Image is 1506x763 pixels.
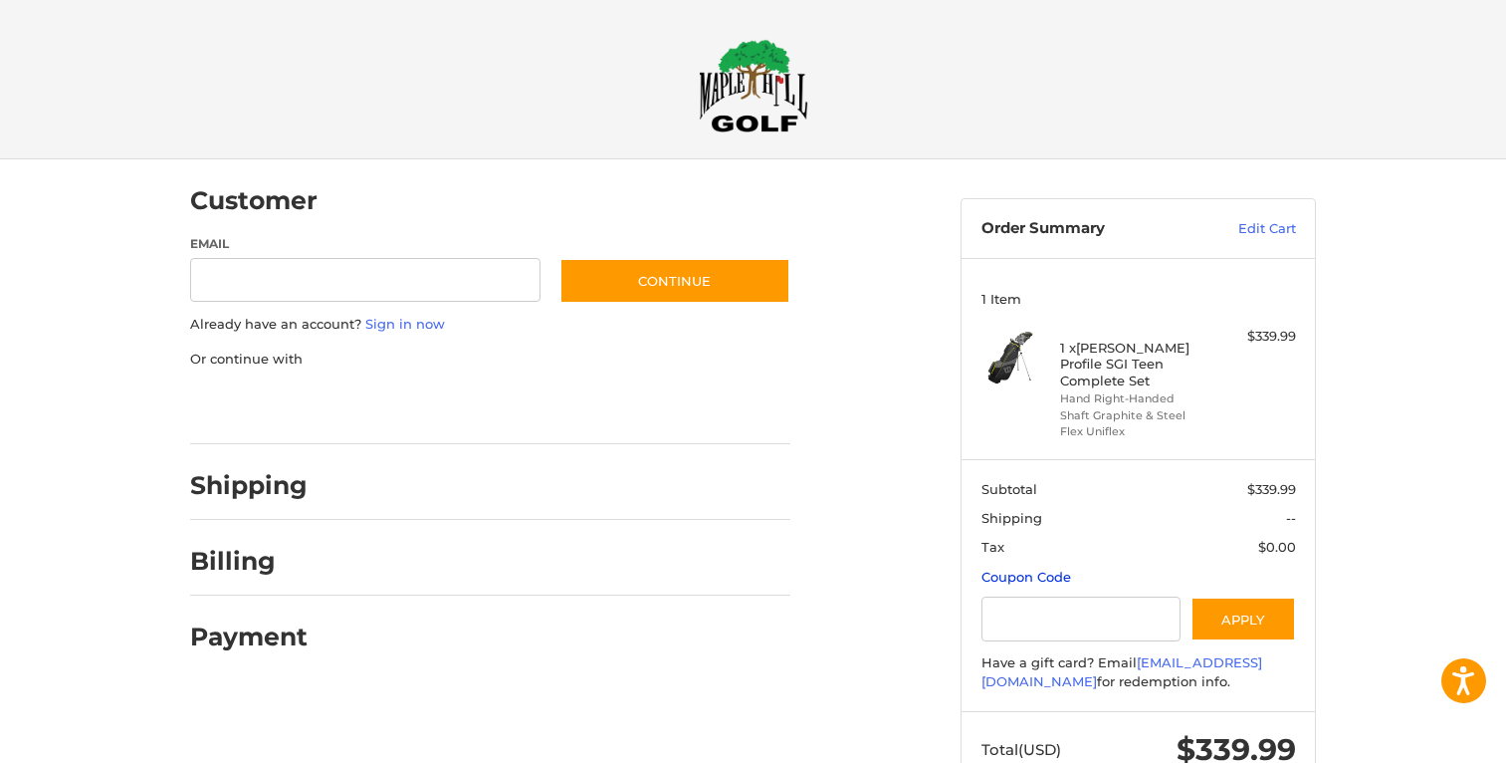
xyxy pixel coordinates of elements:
[981,740,1061,759] span: Total (USD)
[1190,597,1296,641] button: Apply
[522,388,671,424] iframe: PayPal-venmo
[559,258,790,304] button: Continue
[190,546,307,577] h2: Billing
[1195,219,1296,239] a: Edit Cart
[1060,390,1212,407] li: Hand Right-Handed
[981,597,1182,641] input: Gift Certificate or Coupon Code
[365,316,445,332] a: Sign in now
[190,235,540,253] label: Email
[1060,423,1212,440] li: Flex Uniflex
[1258,539,1296,555] span: $0.00
[1060,340,1212,388] h4: 1 x [PERSON_NAME] Profile SGI Teen Complete Set
[352,388,502,424] iframe: PayPal-paylater
[1247,481,1296,497] span: $339.99
[190,470,308,501] h2: Shipping
[981,291,1296,307] h3: 1 Item
[699,39,808,132] img: Maple Hill Golf
[1217,327,1296,347] div: $339.99
[184,388,333,424] iframe: PayPal-paypal
[981,653,1296,692] div: Have a gift card? Email for redemption info.
[981,481,1037,497] span: Subtotal
[981,219,1195,239] h3: Order Summary
[190,185,318,216] h2: Customer
[1286,510,1296,526] span: --
[981,510,1042,526] span: Shipping
[190,350,790,370] p: Or continue with
[190,622,308,652] h2: Payment
[190,315,790,335] p: Already have an account?
[981,569,1071,585] a: Coupon Code
[981,539,1004,555] span: Tax
[1060,407,1212,424] li: Shaft Graphite & Steel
